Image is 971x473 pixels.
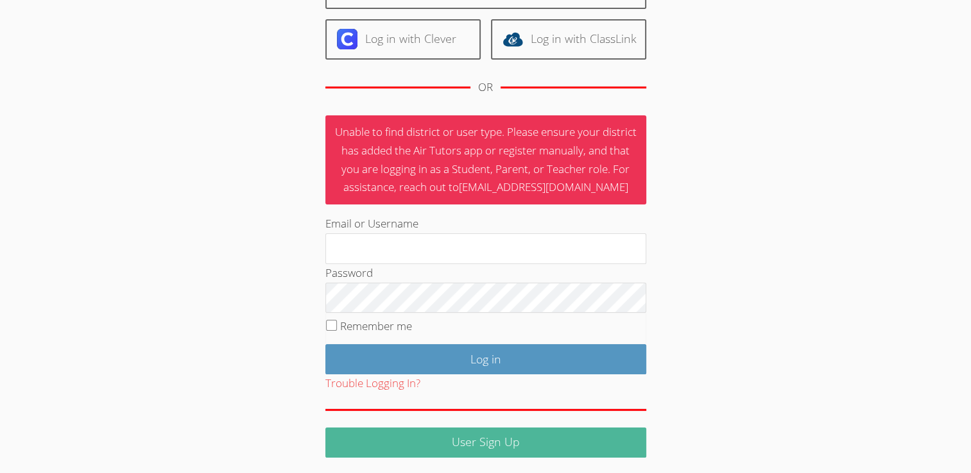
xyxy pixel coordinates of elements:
[325,19,481,60] a: Log in with Clever
[325,427,646,458] a: User Sign Up
[340,319,412,333] label: Remember me
[325,115,646,205] p: Unable to find district or user type. Please ensure your district has added the Air Tutors app or...
[337,29,357,49] img: clever-logo-6eab21bc6e7a338710f1a6ff85c0baf02591cd810cc4098c63d3a4b26e2feb20.svg
[478,78,493,97] div: OR
[325,374,420,393] button: Trouble Logging In?
[325,265,373,280] label: Password
[503,29,523,49] img: classlink-logo-d6bb404cc1216ec64c9a2012d9dc4662098be43eaf13dc465df04b49fa7ab582.svg
[325,344,646,374] input: Log in
[325,216,418,231] label: Email or Username
[491,19,646,60] a: Log in with ClassLink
